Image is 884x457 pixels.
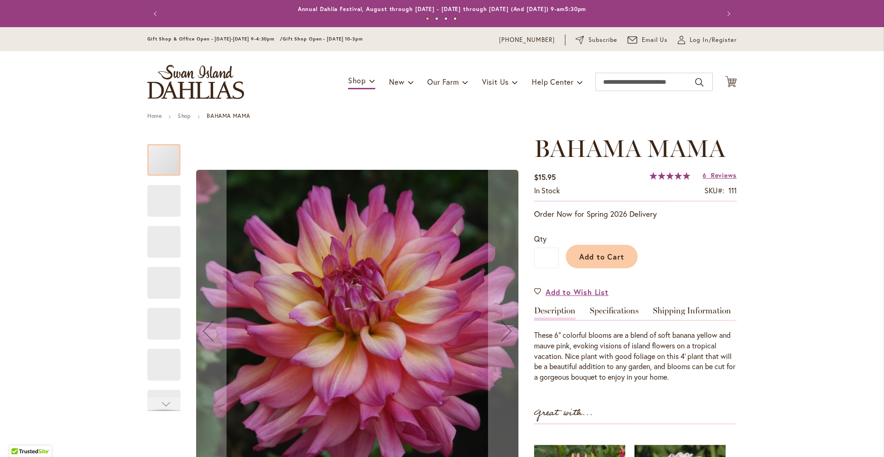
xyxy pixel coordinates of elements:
button: 4 of 4 [454,17,457,20]
strong: SKU [704,185,724,195]
span: Reviews [711,171,737,179]
span: New [389,77,404,87]
a: Shop [178,112,191,119]
button: Previous [147,5,166,23]
div: Availability [534,185,560,196]
div: Bahama Mama [147,217,190,258]
a: Home [147,112,162,119]
span: Add to Wish List [546,287,609,297]
button: 2 of 4 [435,17,438,20]
button: 3 of 4 [444,17,448,20]
span: Shop [348,75,366,85]
button: 1 of 4 [426,17,429,20]
div: These 6" colorful blooms are a blend of soft banana yellow and mauve pink, evoking visions of isl... [534,330,737,382]
p: Order Now for Spring 2026 Delivery [534,208,737,220]
div: Bahama Mama [147,135,190,176]
div: 100% [650,172,690,179]
div: 111 [728,185,737,196]
a: Description [534,307,576,320]
span: Qty [534,234,547,243]
div: Bahama Mama [147,299,190,340]
div: Detailed Product Info [534,307,737,382]
strong: Great with... [534,405,593,421]
div: Bahama Mama [147,258,190,299]
span: 6 [703,171,707,179]
div: Bahama Mama [147,381,180,422]
div: Bahama Mama [147,176,190,217]
strong: BAHAMA MAMA [207,112,250,119]
span: Subscribe [588,35,617,45]
button: Add to Cart [566,245,638,268]
button: Next [718,5,737,23]
span: Visit Us [482,77,509,87]
span: Help Center [532,77,574,87]
a: Annual Dahlia Festival, August through [DATE] - [DATE] through [DATE] (And [DATE]) 9-am5:30pm [298,6,587,12]
span: Our Farm [427,77,459,87]
a: Shipping Information [653,307,731,320]
span: Gift Shop & Office Open - [DATE]-[DATE] 9-4:30pm / [147,36,283,42]
a: Specifications [590,307,639,320]
a: 6 Reviews [703,171,737,179]
div: Bahama Mama [147,340,190,381]
a: Subscribe [576,35,617,45]
a: Email Us [628,35,668,45]
div: Next [147,397,180,411]
span: In stock [534,185,560,195]
a: Log In/Register [678,35,737,45]
span: $15.95 [534,172,556,182]
a: [PHONE_NUMBER] [499,35,555,45]
span: Log In/Register [690,35,737,45]
span: Gift Shop Open - [DATE] 10-3pm [283,36,363,42]
span: BAHAMA MAMA [534,134,725,163]
span: Add to Cart [579,252,625,261]
span: Email Us [642,35,668,45]
a: Add to Wish List [534,287,609,297]
a: store logo [147,65,244,99]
